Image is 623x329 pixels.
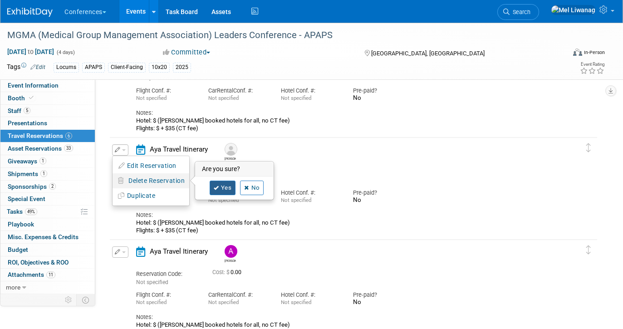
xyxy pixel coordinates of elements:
span: Not specified [281,95,311,101]
div: Client-Facing [108,63,146,72]
a: Travel Reservations6 [0,130,95,142]
a: Budget [0,244,95,256]
span: Sponsorships [8,183,56,190]
span: Booth [8,94,35,102]
h3: Are you sure? [196,162,273,177]
span: Giveaways [8,157,46,165]
div: Pre-paid? [353,87,412,95]
span: more [6,284,20,291]
a: Staff5 [0,105,95,117]
a: Sponsorships2 [0,181,95,193]
span: Tasks [7,208,37,215]
a: Attachments11 [0,269,95,281]
i: Aya Travel Itinerary [136,144,145,155]
span: 49% [25,208,37,215]
div: Chris Pew [225,156,236,161]
div: Notes: [136,313,557,321]
span: 1 [39,157,46,164]
span: (4 days) [56,49,75,55]
div: Locums [54,63,79,72]
a: Presentations [0,117,95,129]
div: Car Conf. #: [208,87,267,95]
span: [GEOGRAPHIC_DATA], [GEOGRAPHIC_DATA] [371,50,485,57]
a: Booth [0,92,95,104]
span: Not specified [208,197,239,203]
div: Hotel: $ ([PERSON_NAME] booked hotels for all, no CT fee) Flights: $ + $35 (CT fee) [136,219,557,234]
img: Mel Liwanag [551,5,596,15]
a: No [240,181,264,195]
span: No [353,196,361,203]
span: Cost: $ [212,269,231,275]
div: Notes: [136,109,557,117]
span: No [353,299,361,305]
img: Andrea Fisher [225,245,237,258]
div: Chris Pew [222,143,238,161]
div: MGMA (Medical Group Management Association) Leaders Conference - APAPS [4,27,554,44]
a: Tasks49% [0,206,95,218]
div: 2025 [173,63,191,72]
span: No [353,94,361,101]
span: ROI, Objectives & ROO [8,259,69,266]
a: Yes [210,181,236,195]
span: Attachments [8,271,55,278]
i: Booth reservation complete [29,95,34,100]
a: Edit [30,64,45,70]
a: Asset Reservations33 [0,142,95,155]
span: Special Event [8,195,45,202]
a: Special Event [0,193,95,205]
div: Andrea Fisher [225,258,236,263]
span: Event Information [8,82,59,89]
span: 0.00 [212,269,245,275]
span: [DATE] [DATE] [7,48,54,56]
button: Edit Reservation [113,159,189,172]
div: Hotel: $ ([PERSON_NAME] booked hotels for all, no CT fee) Flights: $ + $35 (CT fee) [136,117,557,132]
span: 2 [49,183,56,190]
span: Presentations [8,119,47,127]
span: Not specified [281,197,311,203]
a: Giveaways1 [0,155,95,167]
div: Hotel Conf. #: [281,189,339,197]
td: Personalize Event Tab Strip [61,294,77,306]
div: Event Rating [580,62,604,67]
span: Rental [217,87,233,94]
span: Not specified [208,299,239,305]
div: Flight Conf. #: [136,291,195,299]
div: Notes: [136,211,557,219]
span: Asset Reservations [8,145,73,152]
i: Aya Travel Itinerary [136,246,145,257]
div: Reservation Code: [136,270,199,278]
img: Format-Inperson.png [573,49,582,56]
span: Search [510,9,530,15]
span: 11 [46,271,55,278]
a: ROI, Objectives & ROO [0,256,95,269]
div: Car Conf. #: [208,291,267,299]
a: Search [497,4,539,20]
i: Click and drag to move item [586,246,591,255]
div: Pre-paid? [353,291,412,299]
span: Not specified [208,95,239,101]
div: In-Person [584,49,605,56]
div: Hotel Conf. #: [281,291,339,299]
div: Pre-paid? [353,189,412,197]
button: Duplicate [113,189,189,202]
td: Tags [7,62,45,73]
span: Not specified [136,279,168,285]
div: Event Format [516,47,605,61]
div: APAPS [82,63,105,72]
a: Event Information [0,79,95,92]
a: Misc. Expenses & Credits [0,231,95,243]
td: Toggle Event Tabs [77,294,95,306]
span: Playbook [8,221,34,228]
button: Delete Reservation [113,174,189,187]
span: Delete Reservation [128,177,185,184]
a: Playbook [0,218,95,231]
span: Staff [8,107,30,114]
span: 33 [64,145,73,152]
div: Flight Conf. #: [136,87,195,95]
span: Not specified [136,95,167,101]
span: Rental [217,291,233,298]
span: Misc. Expenses & Credits [8,233,78,241]
span: Travel Reservations [8,132,72,139]
i: Click and drag to move item [586,143,591,152]
span: Not specified [136,299,167,305]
